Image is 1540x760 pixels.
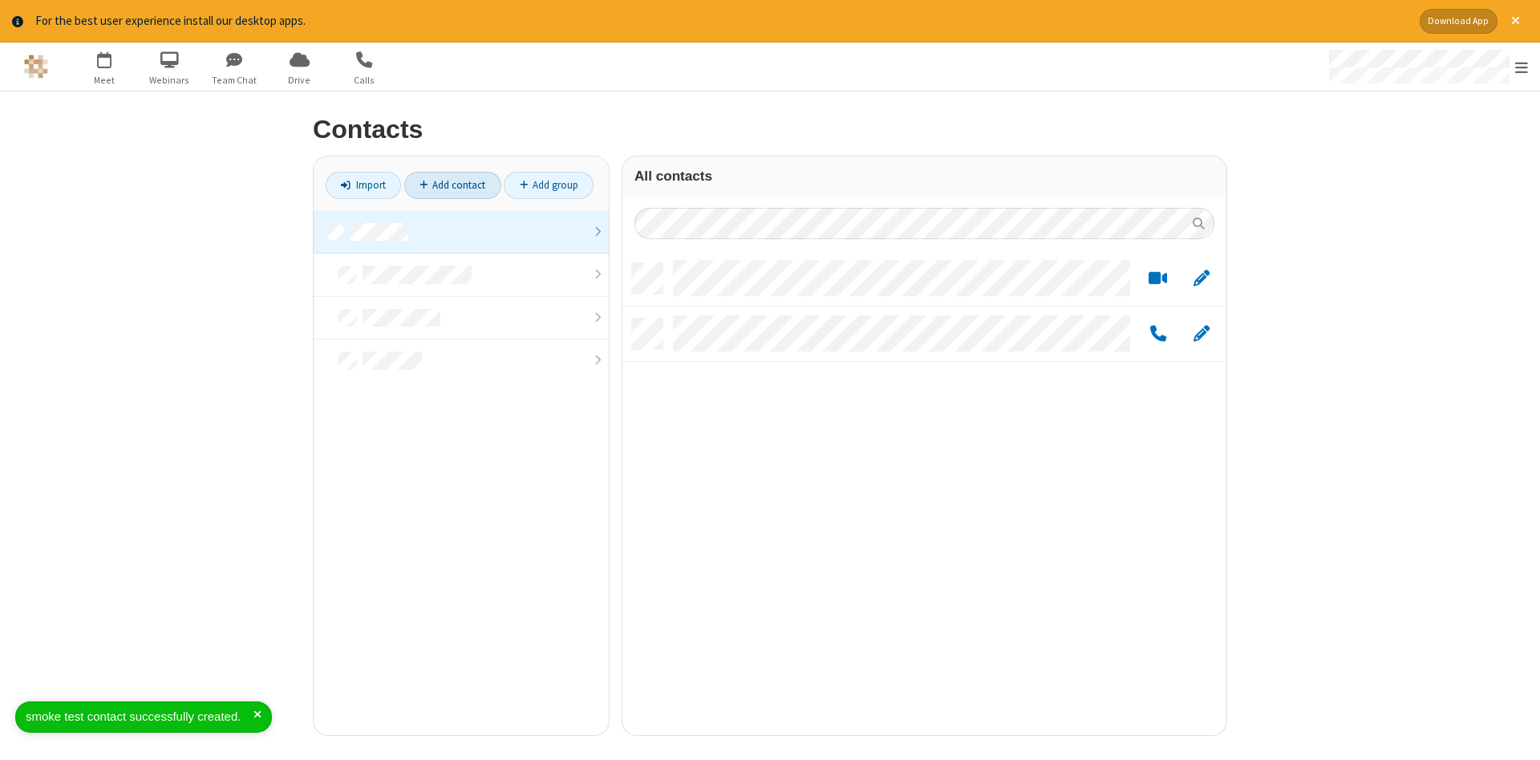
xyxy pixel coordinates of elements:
span: Team Chat [205,73,265,87]
button: Edit [1185,323,1217,343]
h2: Contacts [313,116,1227,144]
button: Edit [1185,268,1217,288]
button: Logo [6,43,66,91]
span: Calls [334,73,395,87]
div: smoke test contact successfully created. [26,708,253,726]
a: Add contact [404,172,501,199]
h3: All contacts [634,169,1214,184]
span: Meet [75,73,135,87]
a: Add group [504,172,594,199]
div: Open menu [1314,43,1540,91]
button: Download App [1420,9,1497,34]
button: Start a video meeting [1142,268,1173,288]
div: grid [622,251,1226,735]
a: Import [326,172,401,199]
button: Close alert [1503,9,1528,34]
img: QA Selenium DO NOT DELETE OR CHANGE [24,55,48,79]
div: For the best user experience install our desktop apps. [35,12,1408,30]
span: Drive [269,73,330,87]
button: Call by phone [1142,323,1173,343]
span: Webinars [140,73,200,87]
